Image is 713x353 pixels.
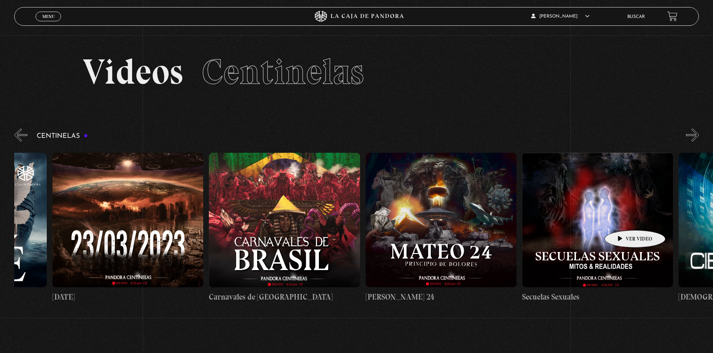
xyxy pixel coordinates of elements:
[366,291,517,303] h4: [PERSON_NAME] 24
[37,133,88,140] h3: Centinelas
[667,11,677,21] a: View your shopping cart
[52,291,203,303] h4: [DATE]
[83,54,630,90] h2: Videos
[42,14,55,19] span: Menu
[627,15,645,19] a: Buscar
[531,14,589,19] span: [PERSON_NAME]
[40,21,57,26] span: Cerrar
[522,291,673,303] h4: Secuelas Sexuales
[14,128,27,142] button: Previous
[686,128,699,142] button: Next
[202,50,364,93] span: Centinelas
[52,147,203,309] a: [DATE]
[366,147,517,309] a: [PERSON_NAME] 24
[209,147,360,309] a: Carnavales de [GEOGRAPHIC_DATA]
[522,147,673,309] a: Secuelas Sexuales
[209,291,360,303] h4: Carnavales de [GEOGRAPHIC_DATA]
